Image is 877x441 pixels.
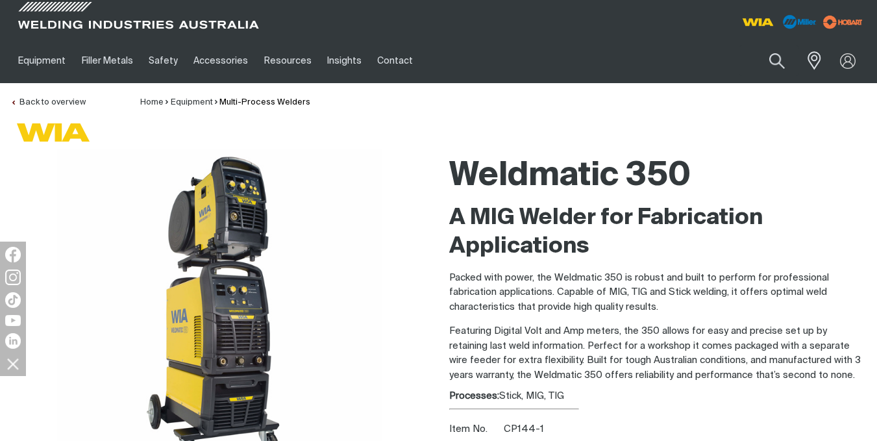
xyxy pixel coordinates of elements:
h2: A MIG Welder for Fabrication Applications [449,204,867,261]
div: Stick, MIG, TIG [449,389,867,404]
h1: Weldmatic 350 [449,155,867,197]
img: hide socials [2,353,24,375]
a: Equipment [10,38,73,83]
img: YouTube [5,315,21,326]
img: LinkedIn [5,333,21,349]
img: Instagram [5,270,21,285]
a: Filler Metals [73,38,140,83]
span: CP144-1 [504,424,544,434]
a: Resources [256,38,319,83]
nav: Main [10,38,652,83]
img: miller [819,12,867,32]
a: Safety [141,38,186,83]
a: Equipment [171,98,213,107]
a: Insights [319,38,369,83]
a: Accessories [186,38,256,83]
a: Multi-Process Welders [219,98,310,107]
p: Packed with power, the Weldmatic 350 is robust and built to perform for professional fabrication ... [449,271,867,315]
a: Contact [369,38,421,83]
input: Product name or item number... [739,45,799,76]
a: Home [140,98,164,107]
img: Facebook [5,247,21,262]
p: Featuring Digital Volt and Amp meters, the 350 allows for easy and precise set up by retaining la... [449,324,867,383]
button: Search products [755,45,799,76]
span: Item No. [449,422,502,437]
a: Back to overview of Multi-Process Welders [10,98,86,107]
nav: Breadcrumb [140,96,310,109]
img: TikTok [5,292,21,308]
strong: Processes: [449,391,499,401]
